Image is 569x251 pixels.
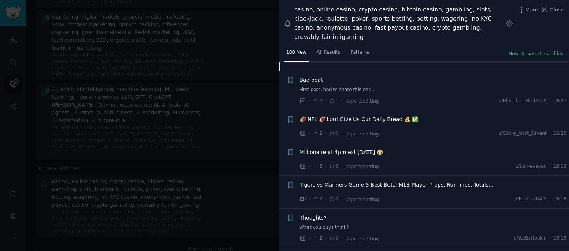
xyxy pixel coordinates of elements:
[309,235,310,242] span: ·
[341,130,343,138] span: ·
[345,197,379,202] span: r/sportsbetting
[341,195,343,203] span: ·
[341,163,343,170] span: ·
[549,196,551,203] span: ·
[325,97,326,105] span: ·
[345,164,379,169] span: r/sportsbetting
[313,196,322,203] span: 2
[329,196,338,203] span: 0
[515,196,547,203] span: u/Firelion1402
[499,98,547,104] span: u/Electrical_Bird7939
[515,163,547,170] span: u/ban-evaded
[553,98,566,104] span: 16:27
[325,163,326,170] span: ·
[514,235,547,242] span: u/WeBeHookin
[300,148,383,156] a: Millionaire at 4pm est [DATE] 🤣
[317,49,340,56] span: All Results
[300,116,419,123] a: 🏈 NFL 🏈 Lord Give Us Our Daily Bread 💰 ✅
[300,181,494,189] a: Tigers vs Mariners Game 5 Best Bets! MLB Player Props, Run lines, Totals...
[300,87,567,93] a: First post, had to share this one…
[313,235,322,242] span: 2
[549,163,551,170] span: ·
[329,98,338,104] span: 1
[300,214,327,222] a: Thoughts?
[549,98,551,104] span: ·
[325,130,326,138] span: ·
[329,130,338,137] span: 0
[286,49,306,56] span: 100 New
[509,51,564,57] button: New: AI-based matching
[294,5,503,41] div: casino, online casino, crypto casino, bitcoin casino, gambling, slots, blackjack, roulette, poker...
[553,163,566,170] span: 16:19
[309,195,310,203] span: ·
[313,130,322,137] span: 2
[341,235,343,242] span: ·
[345,236,379,241] span: r/sportsbetting
[553,235,566,242] span: 16:18
[553,196,566,203] span: 16:18
[325,235,326,242] span: ·
[329,235,338,242] span: 0
[309,97,310,105] span: ·
[300,224,567,231] a: What you guys think?
[313,163,322,170] span: 6
[341,97,343,105] span: ·
[498,130,547,137] span: u/Cocky_Idiot_Savant
[525,6,538,14] span: More
[300,76,323,84] a: Bad beat
[309,130,310,138] span: ·
[313,98,322,104] span: 2
[550,6,564,14] span: Close
[345,131,379,137] span: r/sportsbetting
[329,163,338,170] span: 6
[518,6,538,14] button: More
[309,163,310,170] span: ·
[350,49,369,56] span: Patterns
[348,47,372,62] a: Patterns
[549,130,551,137] span: ·
[345,98,379,104] span: r/sportsbetting
[284,47,309,62] a: 100 New
[540,6,564,14] button: Close
[549,235,551,242] span: ·
[325,195,326,203] span: ·
[314,47,343,62] a: All Results
[553,130,566,137] span: 16:20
